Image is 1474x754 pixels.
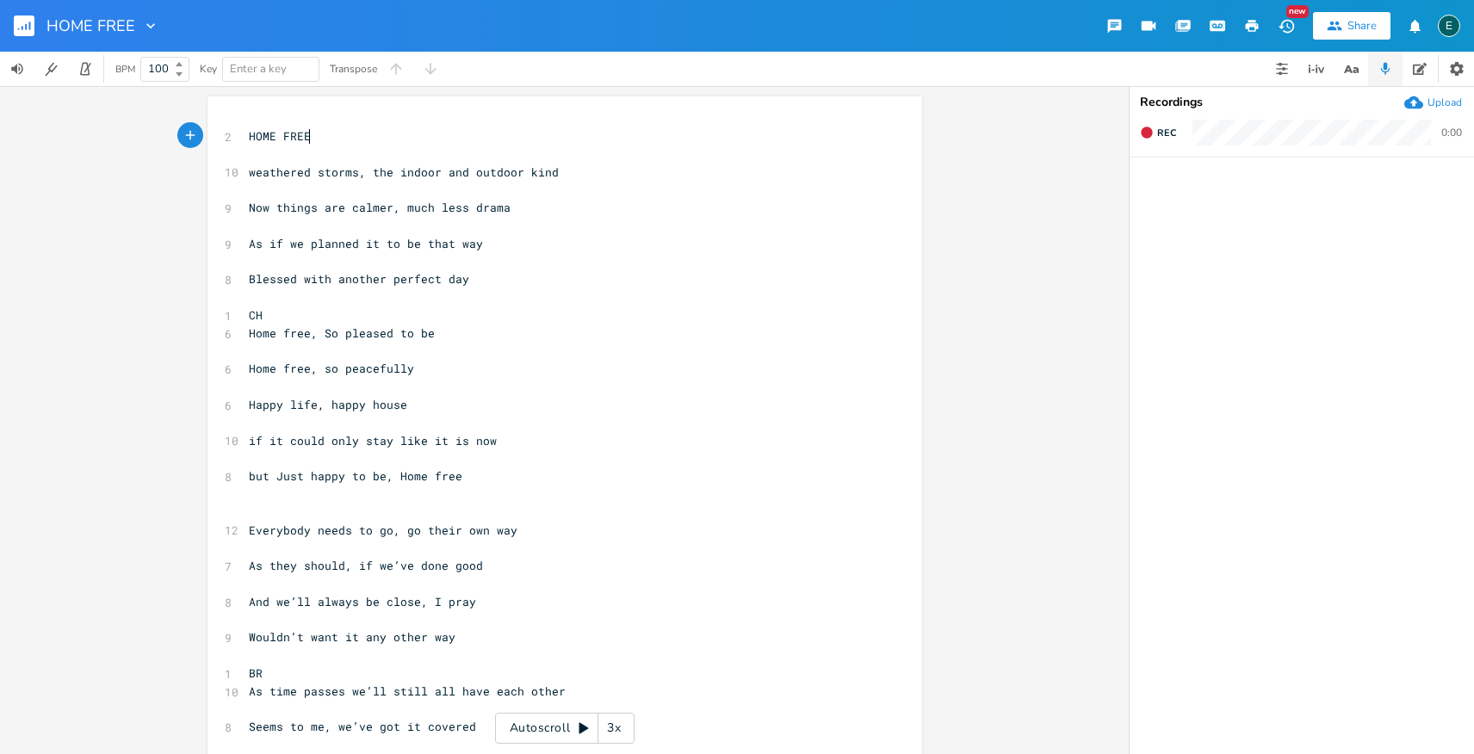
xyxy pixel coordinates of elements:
div: 3x [598,713,629,744]
span: HOME FREE [46,18,135,34]
div: Recordings [1140,96,1464,108]
span: As time passes we’ll still all have each other [249,683,566,699]
button: Rec [1133,119,1183,146]
span: CH [249,307,263,323]
div: BPM [115,65,135,74]
span: Rec [1157,127,1176,139]
span: HOME FREE [249,128,311,144]
span: weathered storms, the indoor and outdoor kind [249,164,559,180]
div: edenmusic [1438,15,1460,37]
span: And we’ll always be close, I pray [249,594,476,609]
div: 0:00 [1441,127,1462,138]
button: New [1269,10,1304,41]
span: Blessed with another perfect day [249,271,469,287]
span: Enter a key [230,61,287,77]
div: Transpose [330,64,377,74]
button: E [1438,6,1460,46]
span: Now things are calmer, much less drama [249,200,511,215]
span: As they should, if we’ve done good [249,558,483,573]
span: but Just happy to be, Home free [249,468,462,484]
button: Share [1313,12,1390,40]
button: Upload [1404,93,1462,112]
span: Seems to me, we’ve got it covered [249,719,476,734]
span: Wouldn’t want it any other way [249,629,455,645]
div: Autoscroll [495,713,635,744]
span: As if we planned it to be that way [249,236,483,251]
div: Key [200,64,217,74]
div: New [1286,5,1309,18]
div: Share [1347,18,1377,34]
span: if it could only stay like it is now [249,433,497,448]
span: Home free, So pleased to be [249,325,435,341]
span: BR [249,665,263,681]
div: Upload [1428,96,1462,109]
span: Home free, so peacefully [249,361,414,376]
span: Happy life, happy house [249,397,407,412]
span: Everybody needs to go, go their own way [249,522,517,538]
